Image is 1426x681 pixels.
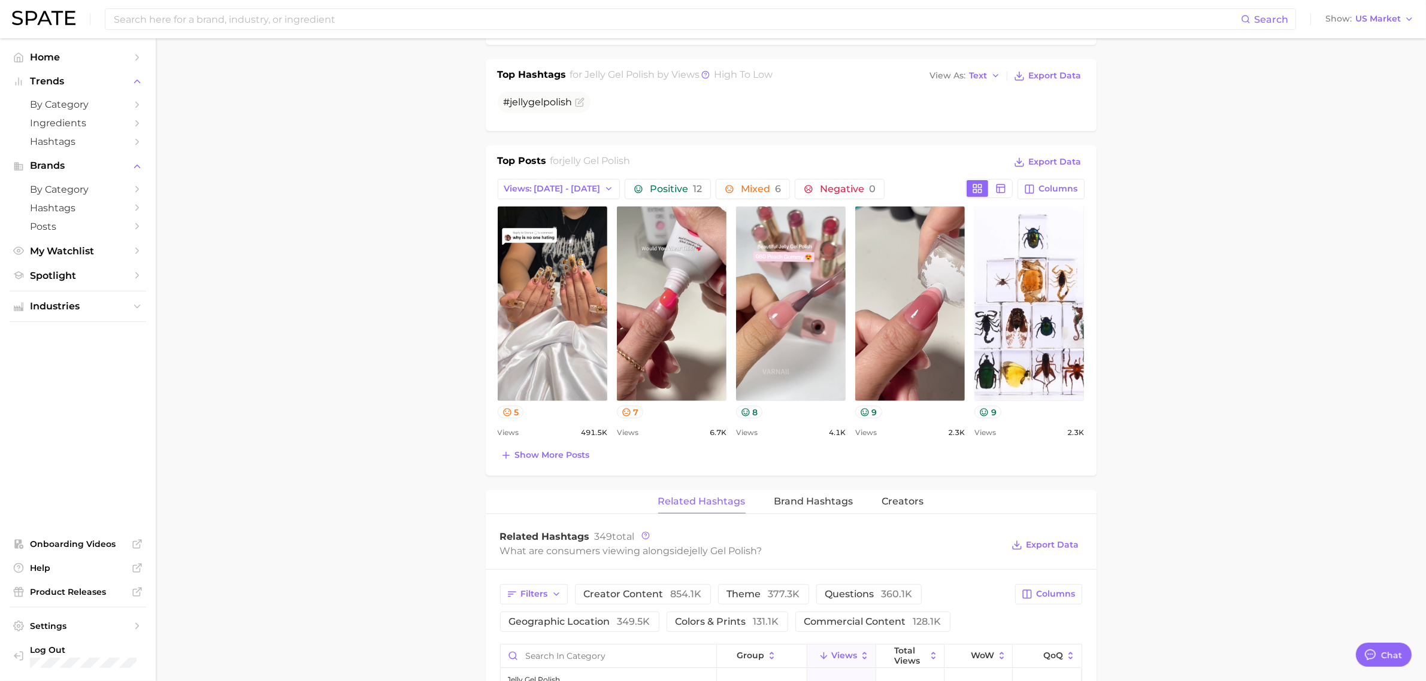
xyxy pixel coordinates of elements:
span: 4.1k [829,425,846,440]
button: Columns [1018,179,1084,199]
span: Trends [30,76,126,87]
span: 128.1k [913,616,941,627]
span: Posts [30,221,126,232]
span: Ingredients [30,117,126,129]
button: Views: [DATE] - [DATE] [498,179,620,199]
span: Creators [882,496,924,507]
span: Log Out [30,644,147,655]
span: Filters [521,589,548,599]
input: Search in category [501,644,716,667]
span: commercial content [804,617,941,627]
span: 349.5k [617,616,650,627]
span: questions [825,589,913,599]
span: Export Data [1027,540,1079,550]
span: Show more posts [515,450,590,460]
span: Hashtags [30,202,126,214]
span: 491.5k [581,425,607,440]
span: 854.1k [671,588,702,600]
span: 6 [775,183,781,194]
button: Trends [10,72,146,90]
h2: for [550,154,630,172]
span: Onboarding Videos [30,539,126,549]
span: Product Releases [30,586,126,597]
span: Views [831,650,857,660]
button: Views [807,644,876,668]
span: geographic location [509,617,650,627]
span: jelly gel polish [585,69,655,80]
span: Views [974,425,996,440]
button: 5 [498,406,524,418]
div: What are consumers viewing alongside ? [500,543,1003,559]
button: WoW [944,644,1013,668]
span: theme [727,589,800,599]
span: # [504,96,573,108]
h1: Top Posts [498,154,547,172]
span: Related Hashtags [658,496,746,507]
span: Industries [30,301,126,312]
a: Log out. Currently logged in with e-mail mzreik@lashcoholding.com. [10,641,146,672]
span: jelly gel polish [690,545,757,557]
a: Hashtags [10,132,146,151]
span: Home [30,51,126,63]
button: group [717,644,808,668]
span: QoQ [1043,650,1063,660]
span: US Market [1355,16,1401,22]
a: Ingredients [10,114,146,132]
a: by Category [10,180,146,199]
span: jelly [510,96,529,108]
button: Total Views [876,644,944,668]
button: 8 [736,406,763,418]
span: Spotlight [30,270,126,281]
a: Onboarding Videos [10,535,146,553]
span: Total Views [894,646,926,665]
span: 377.3k [768,588,800,600]
span: Brand Hashtags [774,496,853,507]
a: My Watchlist [10,242,146,260]
span: jelly gel polish [562,155,630,166]
span: Views: [DATE] - [DATE] [504,184,601,194]
a: Home [10,48,146,66]
span: total [595,531,635,542]
button: 9 [855,406,882,418]
span: colors & prints [676,617,779,627]
span: by Category [30,184,126,195]
button: 9 [974,406,1001,418]
h2: for by Views [570,68,773,84]
span: Export Data [1029,157,1082,167]
span: Related Hashtags [500,531,590,542]
button: Columns [1015,584,1082,604]
button: Show more posts [498,447,593,464]
button: QoQ [1013,644,1081,668]
input: Search here for a brand, industry, or ingredient [113,9,1241,29]
span: 360.1k [882,588,913,600]
a: Spotlight [10,266,146,285]
button: Export Data [1011,154,1084,171]
button: Export Data [1011,68,1084,84]
span: by Category [30,99,126,110]
span: high to low [714,69,773,80]
button: 7 [617,406,644,418]
span: Help [30,563,126,573]
button: Filters [500,584,568,604]
span: 131.1k [753,616,779,627]
button: Industries [10,297,146,315]
button: Export Data [1009,537,1082,554]
button: Flag as miscategorized or irrelevant [575,98,585,107]
span: Views [498,425,519,440]
span: group [737,650,764,660]
span: 6.7k [710,425,726,440]
span: 0 [869,183,876,194]
button: View AsText [927,68,1004,84]
a: Hashtags [10,199,146,217]
a: Settings [10,617,146,635]
span: creator content [584,589,702,599]
span: polish [544,96,573,108]
img: SPATE [12,11,75,25]
span: Brands [30,160,126,171]
span: Columns [1039,184,1078,194]
a: Posts [10,217,146,236]
span: 2.3k [1067,425,1084,440]
span: My Watchlist [30,245,126,257]
span: Negative [820,184,876,194]
span: Mixed [741,184,781,194]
